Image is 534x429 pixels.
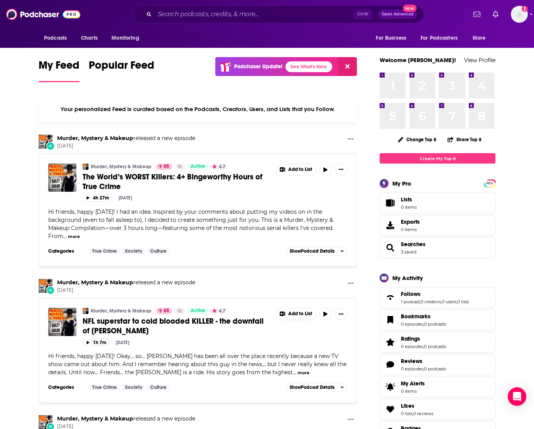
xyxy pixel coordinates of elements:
a: 0 episodes [401,366,423,372]
a: Murder, Mystery & Makeup [91,308,151,314]
a: Murder, Mystery & Makeup [57,135,133,142]
span: 0 items [401,204,417,210]
div: Open Intercom Messenger [508,387,526,406]
span: Ratings [380,332,495,353]
a: Murder, Mystery & Makeup [91,164,151,170]
div: Your personalized Feed is curated based on the Podcasts, Creators, Users, and Lists that you Follow. [39,96,357,122]
span: My Alerts [401,380,425,387]
a: 0 creators [421,299,441,304]
span: 0 items [401,388,425,394]
button: open menu [467,31,495,46]
h3: Categories [48,248,83,254]
span: Monitoring [112,33,139,44]
a: Popular Feed [89,59,154,82]
button: 4.7 [210,164,228,170]
button: 1h 7m [83,339,110,346]
a: Follows [382,292,398,303]
h3: released a new episode [57,415,195,422]
span: Exports [401,218,420,225]
img: Murder, Mystery & Makeup [39,135,52,149]
a: Active [188,164,208,170]
a: 85 [156,164,172,170]
span: ... [293,369,296,376]
a: PRO [485,180,494,186]
img: Murder, Mystery & Makeup [83,308,89,314]
div: Search podcasts, credits, & more... [133,5,424,23]
div: My Activity [392,274,423,282]
a: Lists [380,193,495,213]
span: Lists [382,198,398,208]
span: 85 [164,307,169,315]
button: ShowPodcast Details [286,247,347,256]
a: Murder, Mystery & Makeup [57,279,133,286]
a: 0 episodes [401,321,423,327]
span: Add to List [288,167,312,172]
button: open menu [106,31,149,46]
a: 3 saved [401,249,416,255]
button: more [297,370,309,376]
a: 0 episodes [401,344,423,349]
button: Show More Button [345,135,357,144]
a: True Crime [89,384,120,390]
a: 0 podcasts [424,344,446,349]
a: 1 podcast [401,299,420,304]
a: NFL superstar to cold blooded KILLER - the downfall of [PERSON_NAME] [83,316,270,336]
span: Charts [81,33,98,44]
a: Society [122,384,145,390]
h3: released a new episode [57,135,195,142]
button: Show More Button [345,279,357,289]
span: New [403,5,417,12]
button: Open AdvancedNew [378,10,417,19]
span: 0 items [401,227,420,232]
span: Follows [380,287,495,308]
span: For Business [376,33,406,44]
a: Reviews [401,358,446,365]
img: The World’s WORST KIllers: 4+ Bingeworthy Hours of True Crime [48,164,76,192]
span: Likes [380,399,495,420]
a: Active [188,308,208,314]
a: 0 lists [457,299,469,304]
span: Active [191,163,205,171]
a: Culture [147,384,170,390]
a: Bookmarks [401,313,446,320]
a: My Alerts [380,377,495,397]
a: 0 podcasts [424,366,446,372]
span: Ctrl K [354,9,372,19]
a: Podchaser - Follow, Share and Rate Podcasts [6,7,80,22]
span: [DATE] [57,143,195,149]
button: 4.7 [210,308,228,314]
button: open menu [416,31,469,46]
img: Murder, Mystery & Makeup [83,164,89,170]
div: [DATE] [118,195,132,201]
a: Likes [382,404,398,415]
p: Podchaser Update! [234,63,282,70]
span: NFL superstar to cold blooded KILLER - the downfall of [PERSON_NAME] [83,316,264,336]
span: Logged in as evankrask [511,6,528,23]
a: 85 [156,308,172,314]
span: , [420,299,421,304]
a: Murder, Mystery & Makeup [57,415,133,422]
button: ShowPodcast Details [286,383,347,392]
a: 0 reviews [413,411,433,416]
span: Follows [401,291,421,297]
div: New Episode [46,286,55,294]
a: Searches [382,242,398,253]
span: Add to List [288,311,312,317]
span: Bookmarks [401,313,431,320]
span: Likes [401,402,414,409]
a: See What's New [286,61,332,72]
a: 0 podcasts [424,321,446,327]
img: NFL superstar to cold blooded KILLER - the downfall of Aaron Hernandez [48,308,76,336]
a: Murder, Mystery & Makeup [39,415,52,429]
h3: Categories [48,384,83,390]
button: Show More Button [276,164,316,176]
h3: released a new episode [57,279,195,286]
span: More [473,33,486,44]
